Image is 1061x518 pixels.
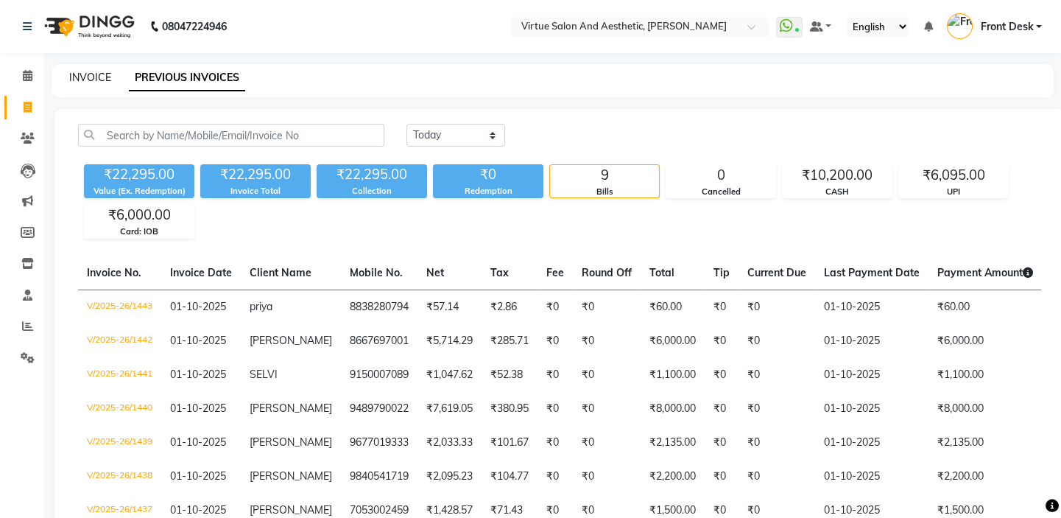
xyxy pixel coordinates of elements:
[666,186,775,198] div: Cancelled
[641,426,705,460] td: ₹2,135.00
[928,392,1042,426] td: ₹8,000.00
[815,460,928,494] td: 01-10-2025
[341,460,417,494] td: 9840541719
[739,460,815,494] td: ₹0
[641,460,705,494] td: ₹2,200.00
[170,503,226,517] span: 01-10-2025
[38,6,138,47] img: logo
[641,324,705,358] td: ₹6,000.00
[815,392,928,426] td: 01-10-2025
[482,290,537,324] td: ₹2.86
[815,426,928,460] td: 01-10-2025
[899,186,1008,198] div: UPI
[78,124,384,147] input: Search by Name/Mobile/Email/Invoice No
[713,266,730,279] span: Tip
[78,290,161,324] td: V/2025-26/1443
[482,324,537,358] td: ₹285.71
[482,426,537,460] td: ₹101.67
[928,324,1042,358] td: ₹6,000.00
[417,358,482,392] td: ₹1,047.62
[250,435,332,449] span: [PERSON_NAME]
[783,186,892,198] div: CASH
[537,426,573,460] td: ₹0
[85,205,194,225] div: ₹6,000.00
[573,426,641,460] td: ₹0
[666,165,775,186] div: 0
[815,358,928,392] td: 01-10-2025
[546,266,564,279] span: Fee
[783,165,892,186] div: ₹10,200.00
[705,358,739,392] td: ₹0
[417,392,482,426] td: ₹7,619.05
[417,426,482,460] td: ₹2,033.33
[78,392,161,426] td: V/2025-26/1440
[928,290,1042,324] td: ₹60.00
[641,290,705,324] td: ₹60.00
[170,300,226,313] span: 01-10-2025
[739,290,815,324] td: ₹0
[649,266,674,279] span: Total
[739,426,815,460] td: ₹0
[341,358,417,392] td: 9150007089
[341,290,417,324] td: 8838280794
[747,266,806,279] span: Current Due
[433,185,543,197] div: Redemption
[350,266,403,279] span: Mobile No.
[705,460,739,494] td: ₹0
[573,290,641,324] td: ₹0
[200,164,311,185] div: ₹22,295.00
[170,266,232,279] span: Invoice Date
[537,324,573,358] td: ₹0
[85,225,194,238] div: Card: IOB
[170,469,226,483] span: 01-10-2025
[341,392,417,426] td: 9489790022
[417,324,482,358] td: ₹5,714.29
[573,324,641,358] td: ₹0
[482,358,537,392] td: ₹52.38
[815,290,928,324] td: 01-10-2025
[928,460,1042,494] td: ₹2,200.00
[937,266,1033,279] span: Payment Amount
[87,266,141,279] span: Invoice No.
[739,358,815,392] td: ₹0
[490,266,509,279] span: Tax
[928,426,1042,460] td: ₹2,135.00
[582,266,632,279] span: Round Off
[250,503,332,517] span: [PERSON_NAME]
[78,358,161,392] td: V/2025-26/1441
[641,358,705,392] td: ₹1,100.00
[170,368,226,381] span: 01-10-2025
[417,460,482,494] td: ₹2,095.23
[200,185,311,197] div: Invoice Total
[705,426,739,460] td: ₹0
[162,6,227,47] b: 08047224946
[317,164,427,185] div: ₹22,295.00
[69,71,111,84] a: INVOICE
[250,266,311,279] span: Client Name
[250,368,278,381] span: SELVI
[573,392,641,426] td: ₹0
[537,290,573,324] td: ₹0
[573,460,641,494] td: ₹0
[426,266,444,279] span: Net
[824,266,920,279] span: Last Payment Date
[537,358,573,392] td: ₹0
[739,392,815,426] td: ₹0
[129,65,245,91] a: PREVIOUS INVOICES
[170,435,226,449] span: 01-10-2025
[170,402,226,415] span: 01-10-2025
[537,392,573,426] td: ₹0
[899,165,1008,186] div: ₹6,095.00
[980,19,1033,35] span: Front Desk
[573,358,641,392] td: ₹0
[641,392,705,426] td: ₹8,000.00
[928,358,1042,392] td: ₹1,100.00
[317,185,427,197] div: Collection
[705,392,739,426] td: ₹0
[815,324,928,358] td: 01-10-2025
[250,402,332,415] span: [PERSON_NAME]
[341,426,417,460] td: 9677019333
[341,324,417,358] td: 8667697001
[537,460,573,494] td: ₹0
[250,469,332,483] span: [PERSON_NAME]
